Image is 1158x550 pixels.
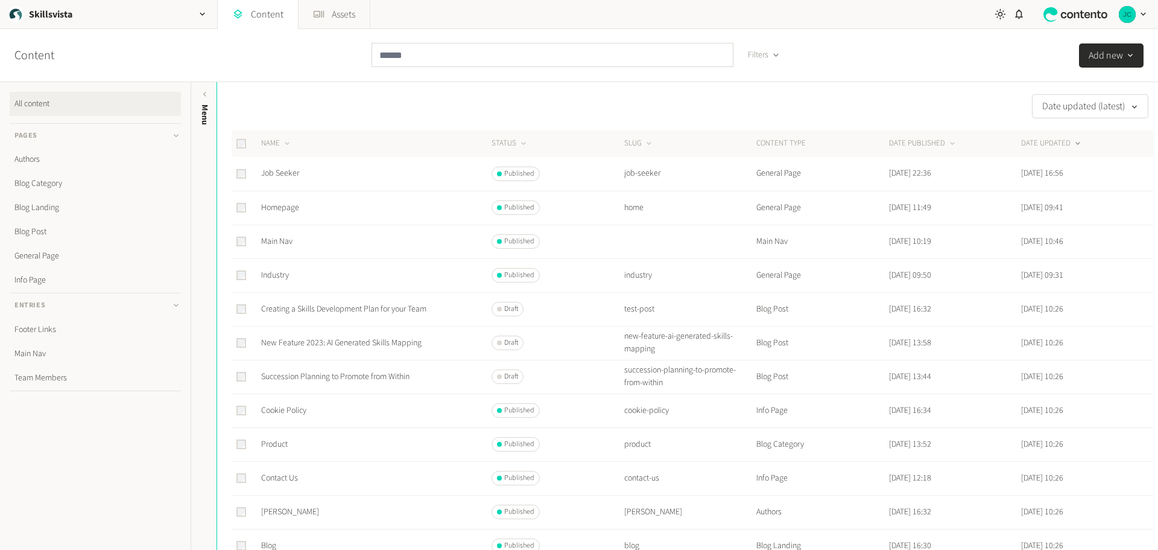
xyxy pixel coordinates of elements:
td: succession-planning-to-promote-from-within [624,360,756,394]
span: Published [504,473,534,484]
td: new-feature-ai-generated-skills-mapping [624,326,756,360]
a: Job Seeker [261,167,299,179]
time: [DATE] 13:58 [889,337,931,349]
time: [DATE] 16:32 [889,303,931,315]
span: Published [504,168,534,179]
a: All content [10,92,181,116]
button: STATUS [492,138,528,150]
td: Blog Category [756,427,888,461]
a: General Page [10,244,181,268]
time: [DATE] 09:50 [889,269,931,281]
th: CONTENT TYPE [756,130,888,157]
td: test-post [624,292,756,326]
td: product [624,427,756,461]
td: Blog Post [756,292,888,326]
td: General Page [756,157,888,191]
td: contact-us [624,461,756,495]
a: Industry [261,269,289,281]
img: Jason Culloty [1119,6,1136,23]
time: [DATE] 12:18 [889,472,931,484]
time: [DATE] 10:26 [1021,438,1063,450]
time: [DATE] 09:31 [1021,269,1063,281]
a: Team Members [10,366,181,390]
time: [DATE] 16:56 [1021,167,1063,179]
time: [DATE] 13:44 [889,371,931,383]
time: [DATE] 10:26 [1021,506,1063,518]
a: New Feature 2023: AI Generated Skills Mapping [261,337,422,349]
td: General Page [756,191,888,225]
time: [DATE] 22:36 [889,167,931,179]
span: Published [504,439,534,450]
button: Date updated (latest) [1032,94,1148,118]
a: Homepage [261,202,299,214]
a: [PERSON_NAME] [261,506,319,518]
span: Menu [198,104,211,125]
span: Draft [504,304,518,315]
time: [DATE] 11:49 [889,202,931,214]
time: [DATE] 10:46 [1021,235,1063,248]
td: General Page [756,258,888,292]
span: Pages [14,130,37,141]
span: Draft [504,337,518,348]
td: industry [624,258,756,292]
td: Authors [756,495,888,529]
time: [DATE] 16:32 [889,506,931,518]
a: Succession Planning to Promote from Within [261,371,410,383]
button: SLUG [624,138,654,150]
span: Published [504,405,534,416]
time: [DATE] 10:19 [889,235,931,248]
a: Info Page [10,268,181,292]
time: [DATE] 10:26 [1021,405,1063,417]
time: [DATE] 10:26 [1021,303,1063,315]
td: Blog Post [756,326,888,360]
span: Published [504,270,534,281]
time: [DATE] 10:26 [1021,337,1063,349]
a: Creating a Skills Development Plan for your Team [261,303,426,315]
span: Filters [748,49,768,62]
time: [DATE] 13:52 [889,438,931,450]
a: Product [261,438,288,450]
time: [DATE] 10:26 [1021,472,1063,484]
button: Filters [738,43,789,67]
a: Blog Landing [10,196,181,220]
td: job-seeker [624,157,756,191]
a: Blog Category [10,171,181,196]
a: Blog Post [10,220,181,244]
td: Info Page [756,394,888,427]
td: Blog Post [756,360,888,394]
span: Published [504,507,534,517]
a: Main Nav [10,342,181,366]
td: cookie-policy [624,394,756,427]
td: Main Nav [756,225,888,258]
a: Authors [10,147,181,171]
span: Published [504,202,534,213]
td: [PERSON_NAME] [624,495,756,529]
a: Footer Links [10,318,181,342]
img: Skillsvista [7,6,24,23]
a: Cookie Policy [261,405,306,417]
button: NAME [261,138,292,150]
button: DATE PUBLISHED [889,138,957,150]
td: Info Page [756,461,888,495]
td: home [624,191,756,225]
h2: Content [14,46,82,65]
time: [DATE] 16:34 [889,405,931,417]
h2: Skillsvista [29,7,72,22]
time: [DATE] 10:26 [1021,371,1063,383]
span: Entries [14,300,45,311]
button: DATE UPDATED [1021,138,1083,150]
a: Main Nav [261,235,293,248]
span: Draft [504,371,518,382]
a: Contact Us [261,472,298,484]
time: [DATE] 09:41 [1021,202,1063,214]
button: Add new [1079,43,1144,68]
span: Published [504,236,534,247]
